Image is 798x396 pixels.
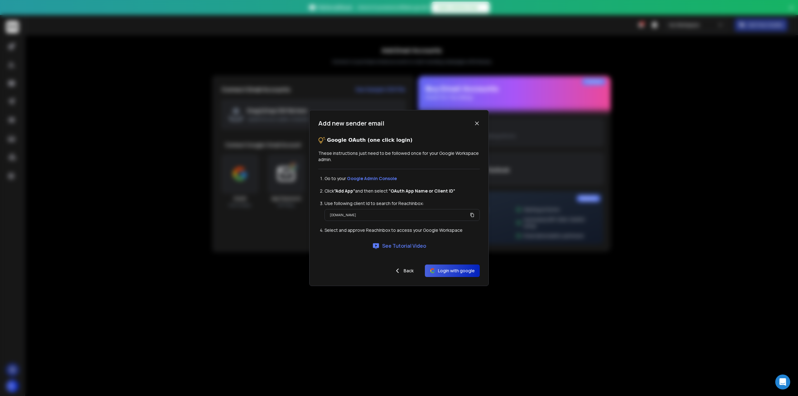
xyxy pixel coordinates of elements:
button: Back [389,265,419,277]
li: Click and then select [324,188,480,194]
p: [DOMAIN_NAME] [330,212,356,218]
strong: ”Add App” [334,188,355,194]
div: Open Intercom Messenger [775,375,790,389]
li: Go to your [324,175,480,182]
li: Use following client Id to search for ReachInbox: [324,200,480,207]
a: Google Admin Console [347,175,397,181]
strong: “OAuth App Name or Client ID” [389,188,455,194]
h1: Add new sender email [318,119,384,128]
a: See Tutorial Video [372,242,426,250]
li: Select and approve ReachInbox to access your Google Workspace [324,227,480,233]
button: Login with google [425,265,480,277]
p: Google OAuth (one click login) [327,136,412,144]
p: These instructions just need to be followed once for your Google Workspace admin. [318,150,480,163]
img: tips [318,136,326,144]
